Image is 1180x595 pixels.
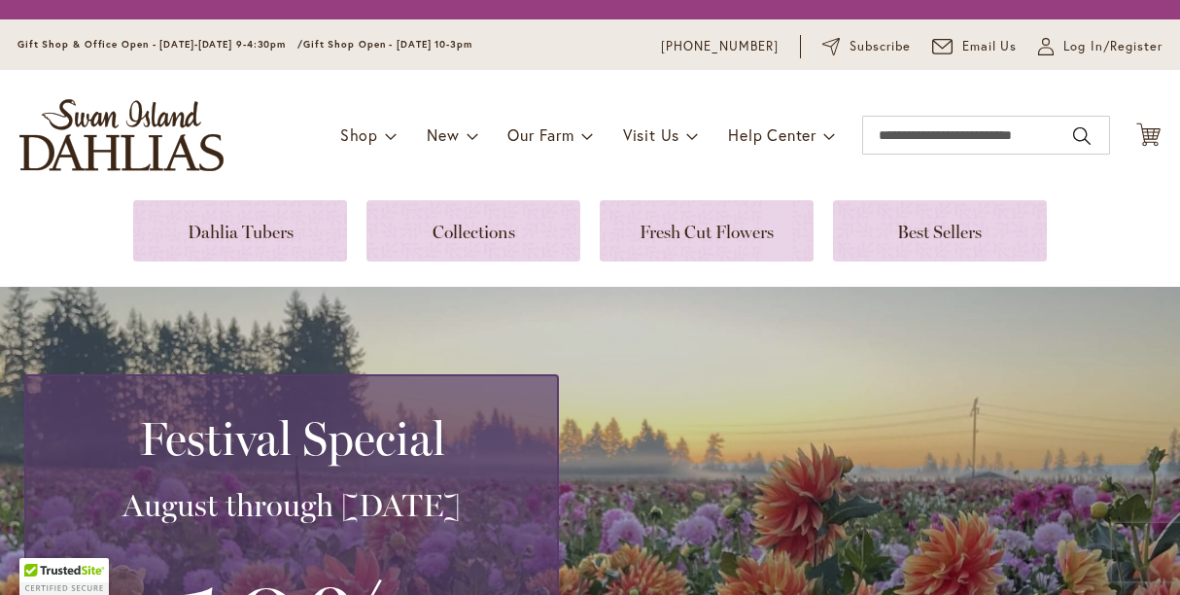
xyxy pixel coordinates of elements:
[50,486,534,525] h3: August through [DATE]
[623,124,679,145] span: Visit Us
[1063,37,1163,56] span: Log In/Register
[822,37,911,56] a: Subscribe
[1073,121,1091,152] button: Search
[661,37,779,56] a: [PHONE_NUMBER]
[427,124,459,145] span: New
[340,124,378,145] span: Shop
[932,37,1018,56] a: Email Us
[50,411,534,466] h2: Festival Special
[850,37,911,56] span: Subscribe
[19,99,224,171] a: store logo
[17,38,303,51] span: Gift Shop & Office Open - [DATE]-[DATE] 9-4:30pm /
[303,38,472,51] span: Gift Shop Open - [DATE] 10-3pm
[507,124,573,145] span: Our Farm
[1038,37,1163,56] a: Log In/Register
[728,124,816,145] span: Help Center
[962,37,1018,56] span: Email Us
